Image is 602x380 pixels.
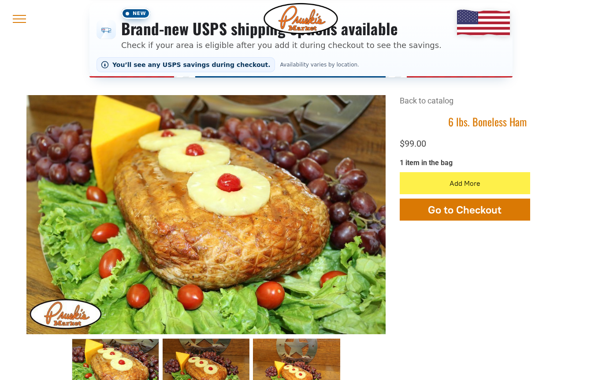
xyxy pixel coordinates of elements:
span: Go to Checkout [428,203,502,216]
span: You’ll see any USPS savings during checkout. [112,61,271,68]
h3: Brand-new USPS shipping options available [121,19,442,38]
button: menu [8,7,31,30]
button: Add More [400,172,530,194]
h1: 6 lbs. Boneless Ham [400,115,576,129]
img: 6 lbs. Boneless Ham [26,95,386,334]
span: $99.00 [400,138,426,149]
div: Shipping options announcement [89,3,513,77]
p: Check if your area is eligible after you add it during checkout to see the savings. [121,39,442,51]
span: Add More [450,179,480,188]
span: 1 item in the bag [400,159,453,167]
a: Back to catalog [400,96,453,105]
button: Go to Checkout [400,199,530,221]
span: Availability varies by location. [279,62,361,68]
div: Breadcrumbs [400,95,576,115]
